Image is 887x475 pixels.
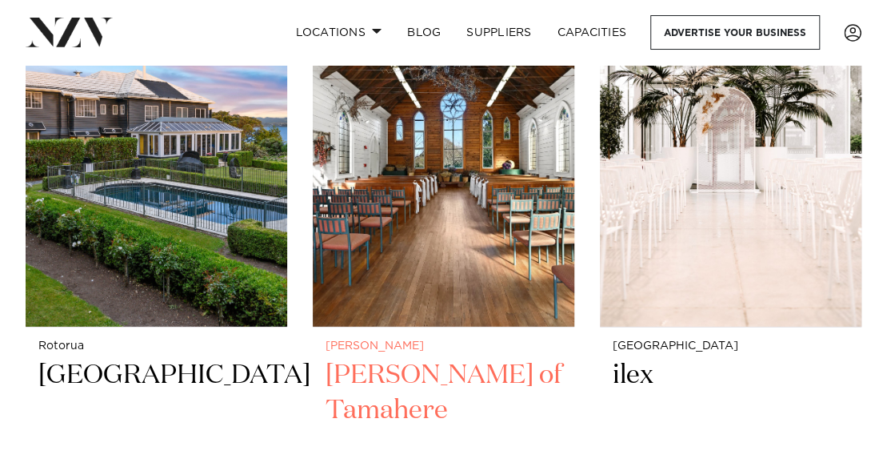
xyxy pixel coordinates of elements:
[453,15,544,50] a: SUPPLIERS
[38,358,274,463] h2: [GEOGRAPHIC_DATA]
[26,18,113,46] img: nzv-logo.png
[650,15,820,50] a: Advertise your business
[326,358,561,463] h2: [PERSON_NAME] of Tamahere
[394,15,453,50] a: BLOG
[613,340,849,352] small: [GEOGRAPHIC_DATA]
[326,340,561,352] small: [PERSON_NAME]
[282,15,394,50] a: Locations
[613,358,849,463] h2: ilex
[38,340,274,352] small: Rotorua
[545,15,640,50] a: Capacities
